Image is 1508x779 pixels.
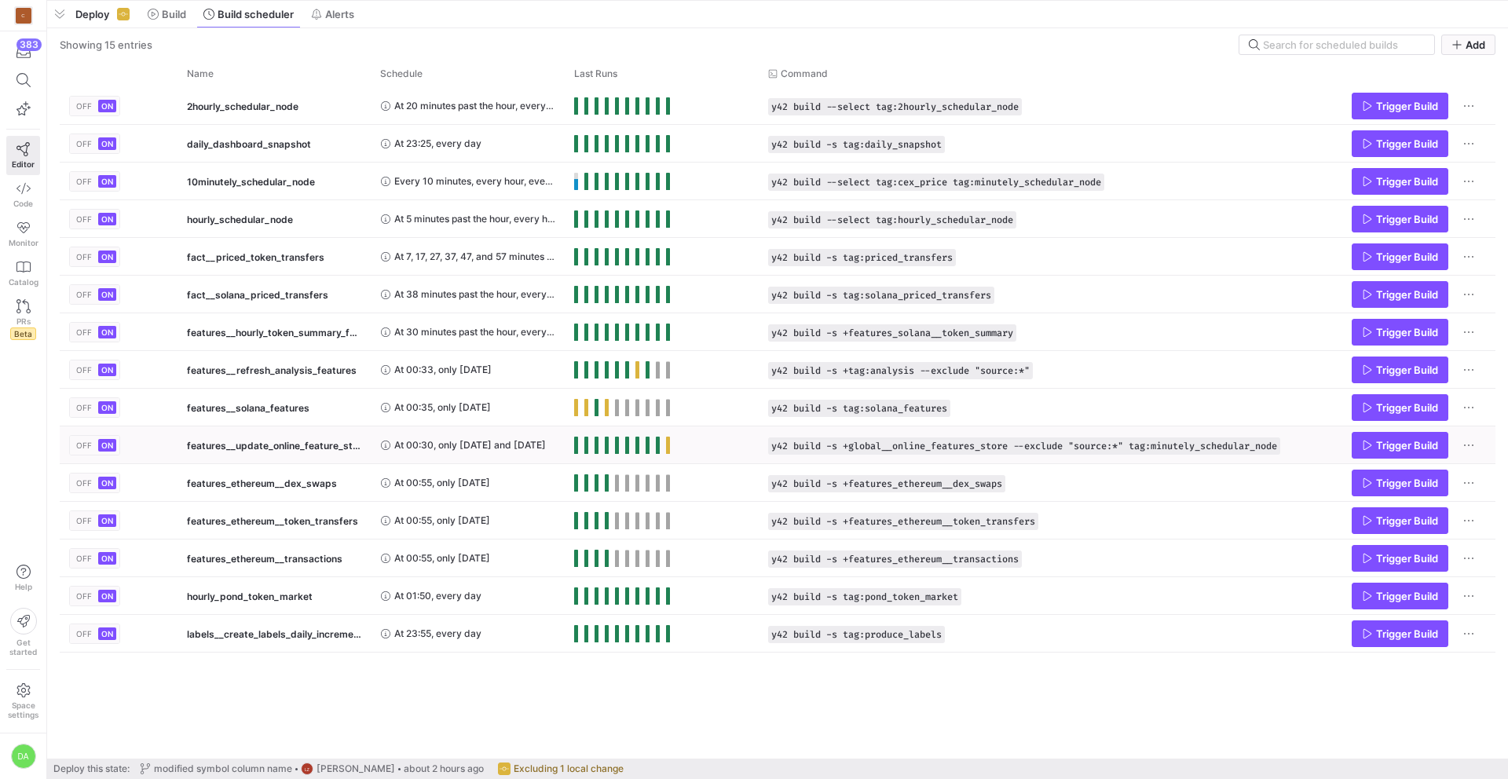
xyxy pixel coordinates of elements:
span: ON [101,252,113,261]
span: At 23:55, every day [394,615,481,652]
span: Catalog [9,277,38,287]
div: Press SPACE to select this row. [60,125,1495,163]
span: ON [101,139,113,148]
a: Editor [6,136,40,175]
span: Help [13,582,33,591]
span: OFF [76,101,92,111]
a: Spacesettings [6,676,40,726]
div: LZ [301,763,313,775]
span: Deploy [75,8,109,20]
span: Trigger Build [1376,175,1438,188]
div: DA [11,744,36,769]
span: ON [101,365,113,375]
button: DA [6,740,40,773]
span: OFF [76,441,92,450]
div: Showing 15 entries [60,38,152,51]
span: Deploy this state: [53,763,130,774]
span: Every 10 minutes, every hour, every day [394,163,555,199]
button: Build scheduler [196,1,301,27]
span: ON [101,629,113,638]
button: Excluding 1 local change [494,759,628,779]
button: modified symbol column nameLZ[PERSON_NAME]about 2 hours ago [136,759,488,779]
span: Trigger Build [1376,364,1438,376]
div: 383 [16,38,42,51]
div: Press SPACE to select this row. [60,313,1495,351]
button: Trigger Build [1352,206,1448,232]
span: OFF [76,554,92,563]
span: ON [101,177,113,186]
span: Trigger Build [1376,627,1438,640]
span: Last Runs [574,68,617,79]
button: Trigger Build [1352,243,1448,270]
input: Search for scheduled builds [1263,38,1425,51]
button: Getstarted [6,602,40,663]
button: Trigger Build [1352,357,1448,383]
span: Trigger Build [1376,590,1438,602]
span: ON [101,214,113,224]
span: ON [101,478,113,488]
span: At 5 minutes past the hour, every hour, every day [394,200,555,237]
span: modified symbol column name [154,763,292,774]
span: Monitor [9,238,38,247]
button: 383 [6,38,40,66]
span: features__solana_features [187,389,309,426]
span: Build [162,8,186,20]
button: Trigger Build [1352,281,1448,308]
a: Monitor [6,214,40,254]
span: Trigger Build [1376,477,1438,489]
span: OFF [76,365,92,375]
span: about 2 hours ago [404,763,484,774]
span: y42 build -s +features_ethereum__token_transfers [771,516,1035,527]
span: 10minutely_schedular_node [187,163,315,200]
span: features_ethereum__dex_swaps [187,465,337,502]
span: Excluding 1 local change [514,763,624,774]
span: At 00:35, only [DATE] [394,389,491,426]
span: y42 build -s +features_ethereum__dex_swaps [771,478,1002,489]
div: Press SPACE to select this row. [60,539,1495,577]
span: features__update_online_feature_store [187,427,361,464]
span: y42 build --select tag:2hourly_schedular_node [771,101,1019,112]
span: At 00:55, only [DATE] [394,502,490,539]
div: Press SPACE to select this row. [60,615,1495,653]
button: Add [1441,35,1495,55]
span: ON [101,403,113,412]
span: OFF [76,403,92,412]
span: OFF [76,252,92,261]
span: Get started [9,638,37,656]
button: Trigger Build [1352,130,1448,157]
span: Trigger Build [1376,552,1438,565]
div: Press SPACE to select this row. [60,389,1495,426]
span: Alerts [325,8,354,20]
span: Trigger Build [1376,137,1438,150]
button: Trigger Build [1352,545,1448,572]
span: y42 build -s tag:produce_labels [771,629,942,640]
a: C [6,2,40,29]
div: Press SPACE to select this row. [60,276,1495,313]
span: PRs [16,316,31,326]
span: ON [101,441,113,450]
span: features_ethereum__token_transfers [187,503,358,539]
span: ON [101,327,113,337]
span: Trigger Build [1376,213,1438,225]
span: Add [1466,38,1485,51]
span: ON [101,290,113,299]
span: At 38 minutes past the hour, every hour, every day [394,276,555,313]
span: features__hourly_token_summary_features [187,314,361,351]
button: Trigger Build [1352,507,1448,534]
span: OFF [76,139,92,148]
span: Trigger Build [1376,514,1438,527]
span: features__refresh_analysis_features [187,352,357,389]
span: At 23:25, every day [394,125,481,162]
span: y42 build -s tag:priced_transfers [771,252,953,263]
button: Build [141,1,193,27]
div: Press SPACE to select this row. [60,200,1495,238]
div: Press SPACE to select this row. [60,351,1495,389]
button: Alerts [304,1,361,27]
span: ON [101,554,113,563]
span: At 00:33, only [DATE] [394,351,492,388]
span: fact__solana_priced_transfers [187,276,328,313]
span: Code [13,199,33,208]
button: Trigger Build [1352,620,1448,647]
span: At 00:55, only [DATE] [394,464,490,501]
span: Trigger Build [1376,100,1438,112]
